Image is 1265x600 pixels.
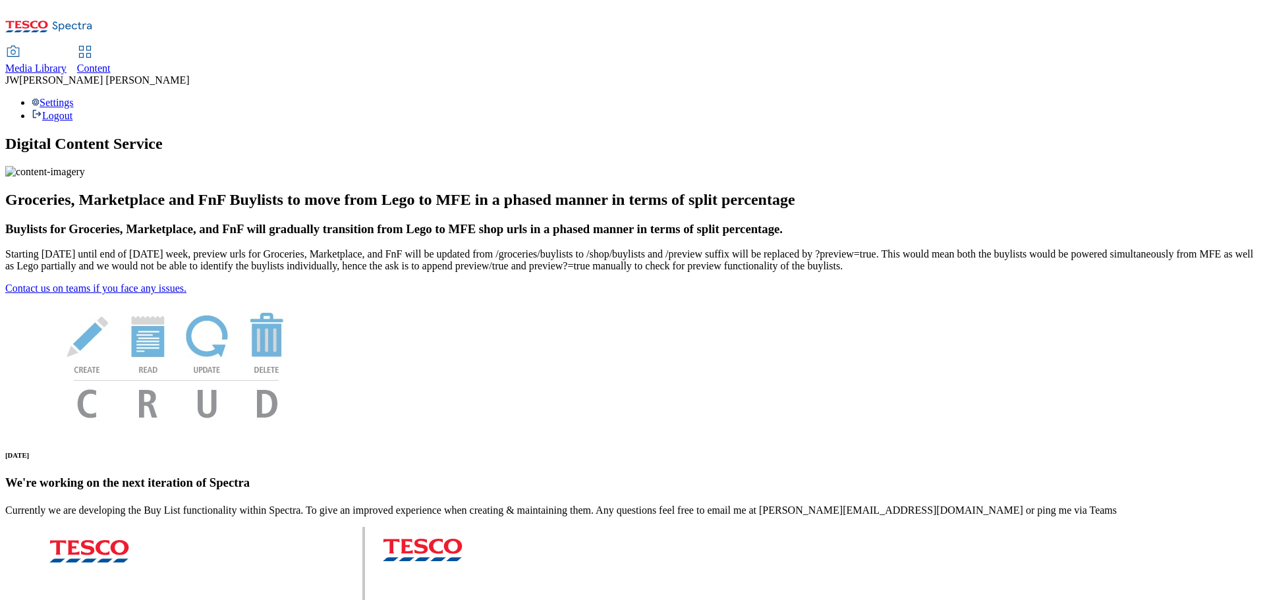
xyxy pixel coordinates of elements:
h1: Digital Content Service [5,135,1260,153]
span: Content [77,63,111,74]
a: Settings [32,97,74,108]
h6: [DATE] [5,451,1260,459]
a: Content [77,47,111,74]
p: Currently we are developing the Buy List functionality within Spectra. To give an improved experi... [5,505,1260,516]
a: Contact us on teams if you face any issues. [5,283,186,294]
img: content-imagery [5,166,85,178]
span: [PERSON_NAME] [PERSON_NAME] [19,74,189,86]
span: JW [5,74,19,86]
a: Media Library [5,47,67,74]
p: Starting [DATE] until end of [DATE] week, preview urls for Groceries, Marketplace, and FnF will b... [5,248,1260,272]
h3: Buylists for Groceries, Marketplace, and FnF will gradually transition from Lego to MFE shop urls... [5,222,1260,236]
a: Logout [32,110,72,121]
h3: We're working on the next iteration of Spectra [5,476,1260,490]
span: Media Library [5,63,67,74]
img: News Image [5,294,348,432]
h2: Groceries, Marketplace and FnF Buylists to move from Lego to MFE in a phased manner in terms of s... [5,191,1260,209]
